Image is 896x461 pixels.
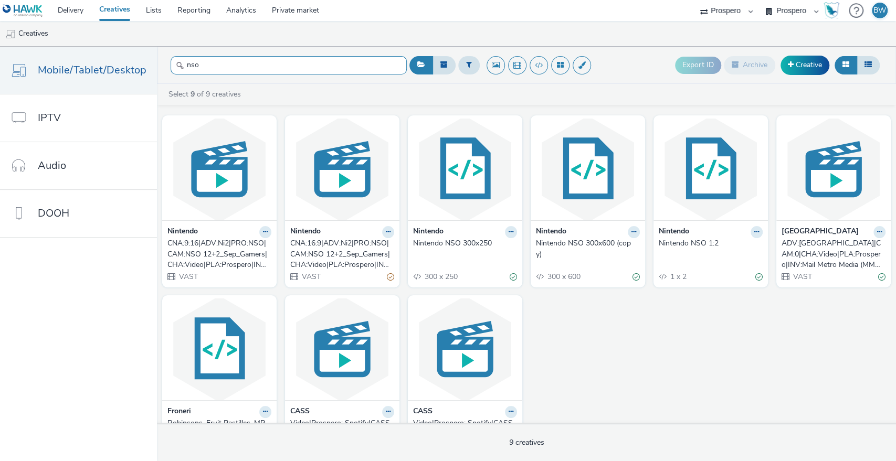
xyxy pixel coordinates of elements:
div: Valid [633,271,640,282]
img: mobile [5,29,16,39]
input: Search... [171,56,407,74]
img: CNA:9:16|ADV:Ni2|PRO:NSO|CAM:NSO 12+2_Sep_Gamers|CHA:Video|PLA:Prospero|INV:Ogury|PHA:12+2 Promo|... [165,118,274,220]
button: Grid [835,56,857,74]
strong: 9 [191,89,195,99]
div: Valid [510,271,517,282]
img: Robinsons_Fruit Pastilles_MPU visual [165,298,274,400]
img: Hawk Academy [824,2,839,19]
a: Video|Prospero: Spotify|CASS Q1 2024|Awareness|Mass Awareness 18+|1 x 1|Other|Spotify Sponsored S... [413,418,517,450]
div: Nintendo NSO 300x250 [413,238,513,249]
strong: Nintendo [167,226,198,238]
button: Table [857,56,880,74]
div: Video|Prospero: Spotify|CASS Q1 2024|Awareness|Mass Awareness 18+|1 x 1|Other|Spotify Sponsored S... [290,418,390,450]
a: Nintendo NSO 1:2 [659,238,763,249]
a: CNA:16:9|ADV:Ni2|PRO:NSO|CAM:NSO 12+2_Sep_Gamers|CHA:Video|PLA:Prospero|INV:Ogury|PHA:12+2 Promo|... [290,238,394,270]
img: Nintendo NSO 300x600 (copy) visual [533,118,642,220]
a: Video|Prospero: Spotify|CASS Q1 2024|Awareness|Mass Awareness 18+|1 x 1|Other|Spotify Sponsored S... [290,418,394,450]
span: IPTV [38,110,61,125]
strong: Nintendo [290,226,321,238]
a: Select of 9 creatives [167,89,245,99]
img: undefined Logo [3,4,43,17]
strong: CASS [290,406,310,418]
span: 1 x 2 [669,272,687,282]
span: Audio [38,158,66,173]
a: Creative [781,56,829,74]
span: Mobile/Tablet/Desktop [38,62,146,78]
strong: Nintendo [659,226,689,238]
div: ADV:[GEOGRAPHIC_DATA]|CAM:0|CHA:Video|PLA:Prospero|INV:Mail Metro Media (MMM)|TEC:N/A|PHA:|OBJ:Aw... [782,238,881,270]
span: VAST [301,272,321,282]
a: Nintendo NSO 300x250 [413,238,517,249]
img: CNA:16:9|ADV:Ni2|PRO:NSO|CAM:NSO 12+2_Sep_Gamers|CHA:Video|PLA:Prospero|INV:Ogury|PHA:12+2 Promo|... [288,118,397,220]
a: Hawk Academy [824,2,844,19]
a: Robinsons_Fruit Pastilles_MPU [167,418,271,439]
span: 9 creatives [509,437,544,447]
span: VAST [178,272,198,282]
strong: [GEOGRAPHIC_DATA] [782,226,859,238]
img: Video|Prospero: Spotify|CASS Q1 2024|Awareness|Mass Awareness 18+|1 x 1|Other|Spotify Sponsored S... [410,298,520,400]
div: CNA:9:16|ADV:Ni2|PRO:NSO|CAM:NSO 12+2_Sep_Gamers|CHA:Video|PLA:Prospero|INV:Ogury|PHA:12+2 Promo|... [167,238,267,270]
span: 300 x 600 [546,272,581,282]
img: ADV:Iceland|CAM:0|CHA:Video|PLA:Prospero|INV:Mail Metro Media (MMM)|TEC:N/A|PHA:|OBJ:Awareness|BM... [779,118,888,220]
strong: Nintendo [413,226,444,238]
div: BW [873,3,886,18]
span: DOOH [38,206,69,221]
div: Nintendo NSO 1:2 [659,238,758,249]
div: Nintendo NSO 300x600 (copy) [536,238,636,260]
div: CNA:16:9|ADV:Ni2|PRO:NSO|CAM:NSO 12+2_Sep_Gamers|CHA:Video|PLA:Prospero|INV:Ogury|PHA:12+2 Promo|... [290,238,390,270]
span: VAST [792,272,812,282]
button: Archive [724,56,775,74]
img: Nintendo NSO 300x250 visual [410,118,520,220]
div: Robinsons_Fruit Pastilles_MPU [167,418,267,439]
div: Valid [878,271,886,282]
img: Video|Prospero: Spotify|CASS Q1 2024|Awareness|Mass Awareness 18+|1 x 1|Other|Spotify Sponsored S... [288,298,397,400]
img: Nintendo NSO 1:2 visual [656,118,765,220]
button: Export ID [675,57,721,73]
a: CNA:9:16|ADV:Ni2|PRO:NSO|CAM:NSO 12+2_Sep_Gamers|CHA:Video|PLA:Prospero|INV:Ogury|PHA:12+2 Promo|... [167,238,271,270]
div: Valid [755,271,763,282]
div: Partially valid [387,271,394,282]
strong: Nintendo [536,226,566,238]
strong: CASS [413,406,433,418]
div: Video|Prospero: Spotify|CASS Q1 2024|Awareness|Mass Awareness 18+|1 x 1|Other|Spotify Sponsored S... [413,418,513,450]
span: 300 x 250 [424,272,458,282]
a: Nintendo NSO 300x600 (copy) [536,238,640,260]
a: ADV:[GEOGRAPHIC_DATA]|CAM:0|CHA:Video|PLA:Prospero|INV:Mail Metro Media (MMM)|TEC:N/A|PHA:|OBJ:Aw... [782,238,886,270]
strong: Froneri [167,406,191,418]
